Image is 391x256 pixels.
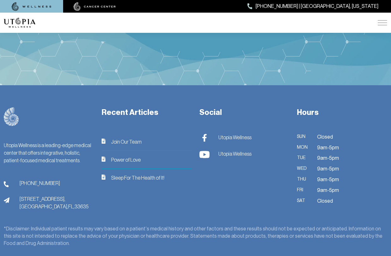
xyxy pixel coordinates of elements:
span: 9am-5pm [317,144,339,152]
span: 9am-5pm [317,176,339,184]
span: [STREET_ADDRESS], [GEOGRAPHIC_DATA], FL, 33635 [20,195,88,210]
h3: Recent Articles [102,107,192,118]
span: Power of Love [111,156,141,164]
h3: Social [199,107,290,118]
img: icon-hamburger [378,20,387,25]
a: Utopia Wellness Utopia Wellness [199,133,285,142]
img: logo [4,107,19,126]
span: 9am-5pm [317,165,339,173]
span: Join Our Team [111,138,142,146]
span: [PHONE_NUMBER] [20,179,60,187]
a: iconJoin Our Team [102,138,192,146]
h3: Hours [297,107,387,118]
img: logo [4,18,35,28]
div: *Disclaimer: Individual patient results may vary based on a patient’s medical history and other f... [4,225,387,247]
span: Fri [297,186,310,194]
span: [PHONE_NUMBER] | [GEOGRAPHIC_DATA], [US_STATE] [256,2,378,10]
span: Closed [317,197,333,205]
span: Utopia Wellness [218,150,252,158]
a: Utopia Wellness Utopia Wellness [199,149,285,158]
span: 9am-5pm [317,154,339,162]
a: iconSleep For The Health of It! [102,174,192,182]
img: Utopia Wellness [199,151,210,158]
span: Thu [297,176,310,184]
img: wellness [12,2,51,11]
span: Sleep For The Health of It! [111,174,164,182]
span: Utopia Wellness [218,134,252,141]
a: iconPower of Love [102,156,192,164]
img: Utopia Wellness [199,134,210,142]
a: phone[PHONE_NUMBER] [4,179,94,188]
a: [PHONE_NUMBER] | [GEOGRAPHIC_DATA], [US_STATE] [247,2,378,10]
a: address[STREET_ADDRESS],[GEOGRAPHIC_DATA],FL,33635 [4,195,94,210]
span: 9am-5pm [317,186,339,194]
span: Sat [297,197,310,205]
span: Mon [297,144,310,152]
img: phone [4,181,9,188]
div: Utopia Wellness is a leading-edge medical center that offers integrative, holistic, patient-focus... [4,141,94,164]
img: icon [102,157,105,162]
img: cancer center [74,2,116,11]
span: Tue [297,154,310,162]
span: Wed [297,165,310,173]
img: icon [102,175,105,180]
img: icon [102,139,105,144]
span: Sun [297,133,310,141]
span: Closed [317,133,333,141]
img: address [4,197,9,203]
